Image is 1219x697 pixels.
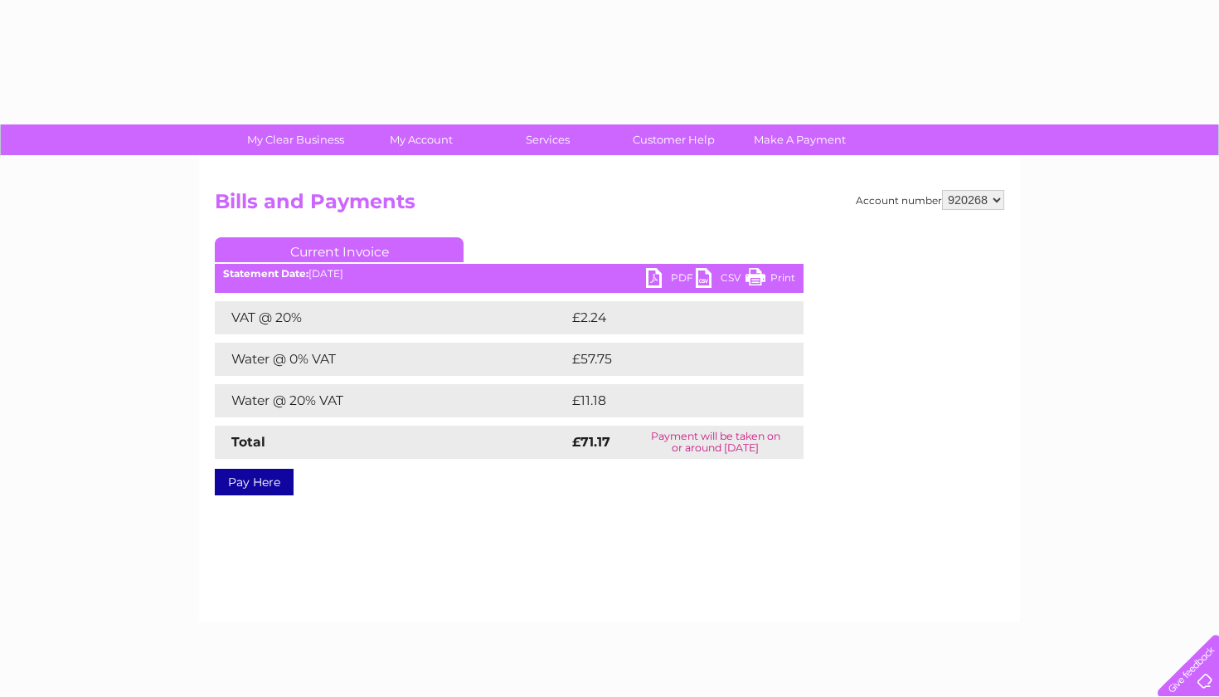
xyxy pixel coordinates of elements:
strong: Total [231,434,265,450]
td: VAT @ 20% [215,301,568,334]
td: Water @ 20% VAT [215,384,568,417]
td: £57.75 [568,343,769,376]
td: £2.24 [568,301,765,334]
a: My Account [353,124,490,155]
a: CSV [696,268,745,292]
a: Pay Here [215,469,294,495]
strong: £71.17 [572,434,610,450]
a: My Clear Business [227,124,364,155]
td: £11.18 [568,384,765,417]
a: Current Invoice [215,237,464,262]
b: Statement Date: [223,267,308,280]
a: Print [745,268,795,292]
td: Payment will be taken on or around [DATE] [628,426,804,459]
h2: Bills and Payments [215,190,1004,222]
a: Make A Payment [731,124,868,155]
a: Customer Help [605,124,742,155]
div: Account number [856,190,1004,210]
a: PDF [646,268,696,292]
div: [DATE] [215,268,804,280]
a: Services [479,124,616,155]
td: Water @ 0% VAT [215,343,568,376]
